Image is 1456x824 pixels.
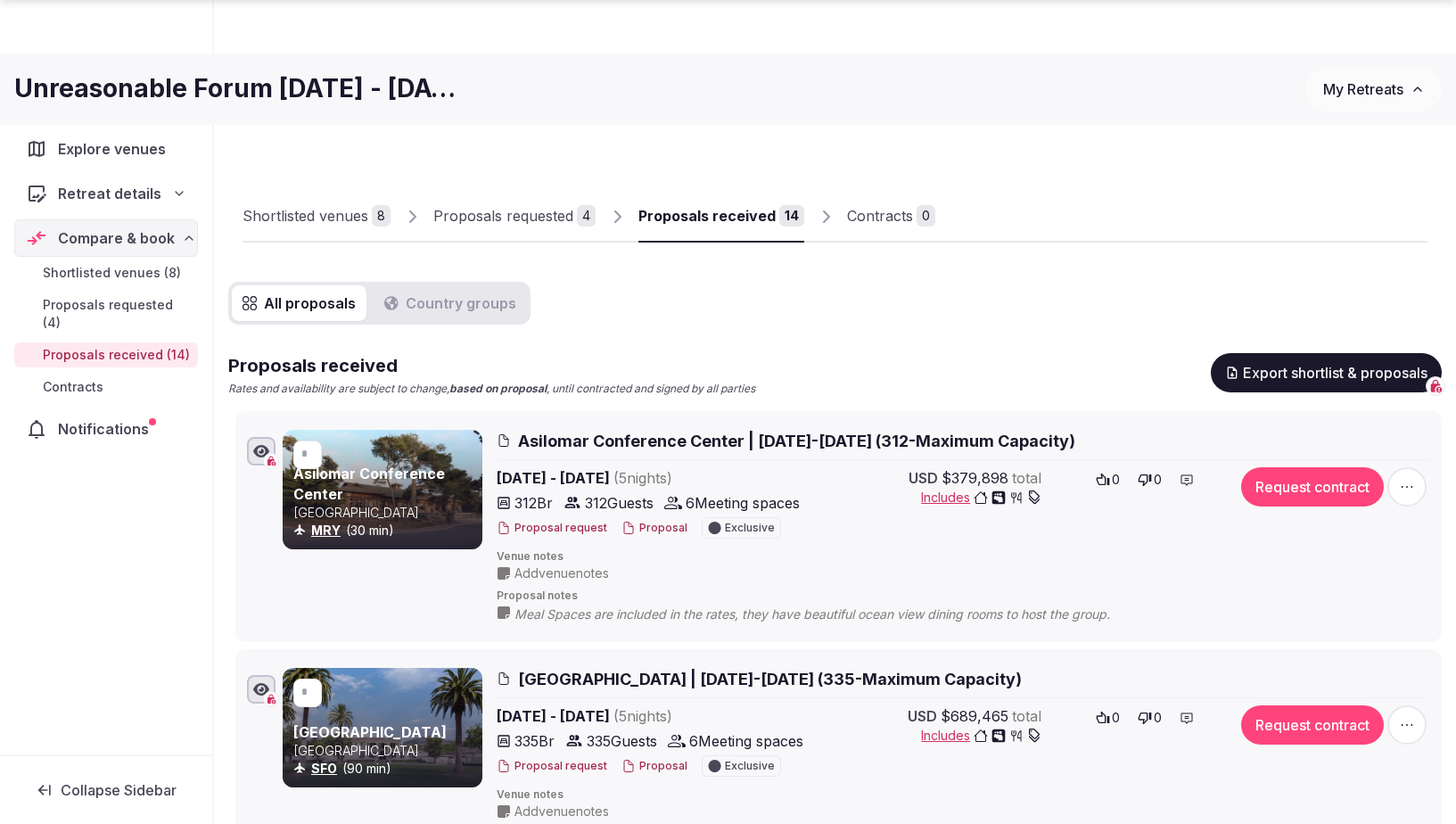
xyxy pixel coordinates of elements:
[243,205,368,227] div: Shortlisted venues
[43,346,190,364] span: Proposals received (14)
[1012,705,1041,727] span: total
[1211,353,1442,392] button: Export shortlist & proposals
[58,183,161,204] span: Retreat details
[514,803,609,820] span: Add venue notes
[1241,705,1384,745] button: Request contract
[311,761,337,776] a: SFO
[497,705,810,727] span: [DATE] - [DATE]
[497,787,1430,803] span: Venue notes
[228,382,755,397] p: Rates and availability are subject to change, , until contracted and signed by all parties
[1132,467,1167,492] button: 0
[497,589,1430,604] span: Proposal notes
[243,191,391,243] a: Shortlisted venues8
[779,205,804,227] div: 14
[847,205,913,227] div: Contracts
[1112,471,1120,489] span: 0
[433,191,596,243] a: Proposals requested4
[14,71,471,106] h1: Unreasonable Forum [DATE] - [DATE]
[1012,467,1041,489] span: total
[43,378,103,396] span: Contracts
[14,375,198,400] a: Contracts
[372,205,391,227] div: 8
[58,418,156,440] span: Notifications
[847,191,935,243] a: Contracts0
[1132,705,1167,730] button: 0
[941,705,1008,727] span: $689,465
[43,264,181,282] span: Shortlisted venues (8)
[1323,80,1403,98] span: My Retreats
[514,606,1146,623] span: Meal Spaces are included in the rates, they have beautiful ocean view dining rooms to host the gr...
[514,492,553,514] span: 312 Br
[725,523,775,533] span: Exclusive
[14,410,198,448] a: Notifications
[14,260,198,285] a: Shortlisted venues (8)
[1306,67,1442,111] button: My Retreats
[921,727,1041,745] button: Includes
[909,467,938,489] span: USD
[497,521,607,536] button: Proposal request
[293,723,447,741] a: [GEOGRAPHIC_DATA]
[58,138,173,160] span: Explore venues
[1154,709,1162,727] span: 0
[293,522,479,540] div: (30 min)
[621,759,687,774] button: Proposal
[638,205,776,227] div: Proposals received
[514,730,555,752] span: 335 Br
[228,353,755,378] h2: Proposals received
[577,205,596,227] div: 4
[689,730,803,752] span: 6 Meeting spaces
[585,492,654,514] span: 312 Guests
[917,205,935,227] div: 0
[725,761,775,771] span: Exclusive
[518,430,1075,452] span: Asilomar Conference Center | [DATE]-[DATE] (312-Maximum Capacity)
[14,342,198,367] a: Proposals received (14)
[293,465,445,502] a: Asilomar Conference Center
[686,492,800,514] span: 6 Meeting spaces
[497,467,810,489] span: [DATE] - [DATE]
[1241,467,1384,507] button: Request contract
[293,504,479,522] p: [GEOGRAPHIC_DATA]
[921,489,1041,507] button: Includes
[449,382,547,395] strong: based on proposal
[1090,705,1125,730] button: 0
[58,227,175,249] span: Compare & book
[497,759,607,774] button: Proposal request
[613,469,672,487] span: ( 5 night s )
[497,549,1430,564] span: Venue notes
[433,205,573,227] div: Proposals requested
[514,564,609,582] span: Add venue notes
[942,467,1008,489] span: $379,898
[232,285,366,321] button: All proposals
[14,293,198,335] a: Proposals requested (4)
[613,707,672,725] span: ( 5 night s )
[1090,467,1125,492] button: 0
[1154,471,1162,489] span: 0
[587,730,657,752] span: 335 Guests
[908,705,937,727] span: USD
[638,191,804,243] a: Proposals received14
[374,285,527,321] button: Country groups
[61,781,177,799] span: Collapse Sidebar
[1112,709,1120,727] span: 0
[14,770,198,810] button: Collapse Sidebar
[311,523,341,538] a: MRY
[293,742,479,760] p: [GEOGRAPHIC_DATA]
[518,668,1022,690] span: [GEOGRAPHIC_DATA] | [DATE]-[DATE] (335-Maximum Capacity)
[293,760,479,778] div: (90 min)
[43,296,191,332] span: Proposals requested (4)
[14,130,198,168] a: Explore venues
[621,521,687,536] button: Proposal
